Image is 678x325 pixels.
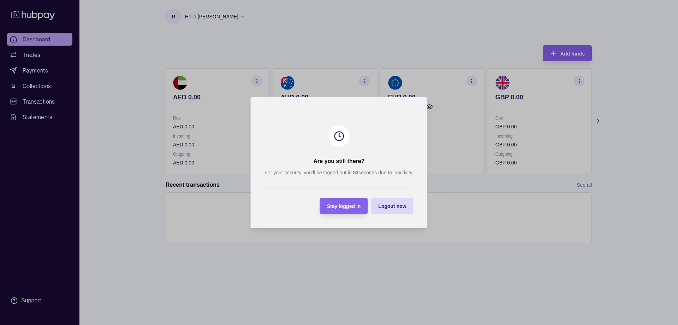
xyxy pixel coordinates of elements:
strong: 53 [353,170,359,175]
span: Logout now [378,203,406,209]
h2: Are you still there? [314,157,365,165]
span: Stay logged in [327,203,361,209]
p: For your security, you’ll be logged out in seconds due to inactivity. [264,169,413,176]
button: Logout now [371,198,413,214]
button: Stay logged in [320,198,368,214]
